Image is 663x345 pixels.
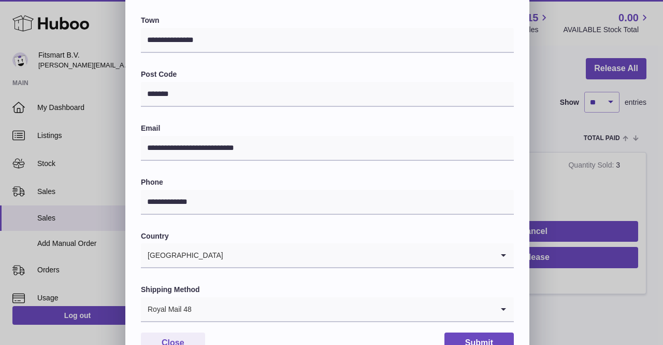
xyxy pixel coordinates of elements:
[141,177,514,187] label: Phone
[141,70,514,79] label: Post Code
[141,123,514,133] label: Email
[141,16,514,25] label: Town
[141,231,514,241] label: Country
[192,297,493,321] input: Search for option
[224,243,493,267] input: Search for option
[141,297,192,321] span: Royal Mail 48
[141,297,514,322] div: Search for option
[141,243,514,268] div: Search for option
[141,285,514,295] label: Shipping Method
[141,243,224,267] span: [GEOGRAPHIC_DATA]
